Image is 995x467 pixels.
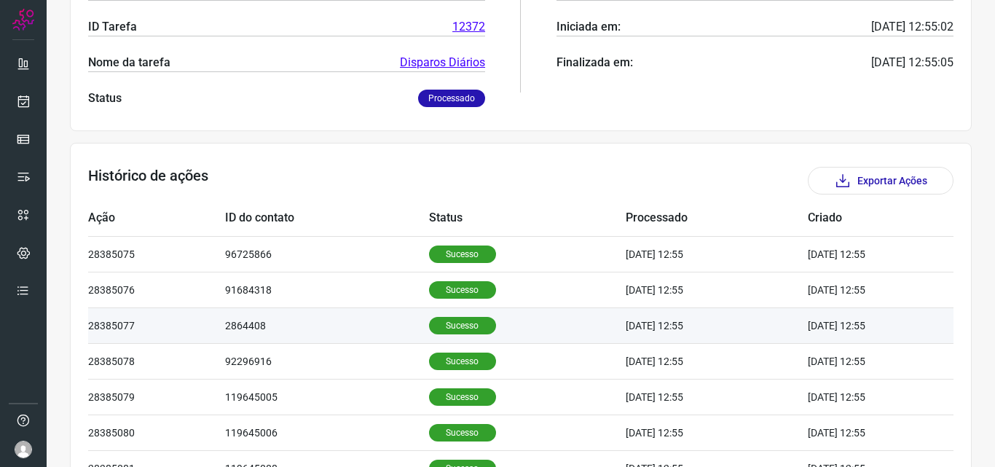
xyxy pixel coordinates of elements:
[808,272,910,307] td: [DATE] 12:55
[88,167,208,195] h3: Histórico de ações
[12,9,34,31] img: Logo
[88,343,225,379] td: 28385078
[225,200,428,236] td: ID do contato
[88,307,225,343] td: 28385077
[429,246,496,263] p: Sucesso
[429,200,626,236] td: Status
[88,200,225,236] td: Ação
[808,236,910,272] td: [DATE] 12:55
[429,353,496,370] p: Sucesso
[225,307,428,343] td: 2864408
[808,200,910,236] td: Criado
[626,343,808,379] td: [DATE] 12:55
[557,18,621,36] p: Iniciada em:
[15,441,32,458] img: avatar-user-boy.jpg
[429,317,496,334] p: Sucesso
[808,415,910,450] td: [DATE] 12:55
[808,379,910,415] td: [DATE] 12:55
[418,90,485,107] p: Processado
[225,272,428,307] td: 91684318
[88,18,137,36] p: ID Tarefa
[626,415,808,450] td: [DATE] 12:55
[88,272,225,307] td: 28385076
[808,167,953,195] button: Exportar Ações
[88,54,170,71] p: Nome da tarefa
[225,379,428,415] td: 119645005
[808,343,910,379] td: [DATE] 12:55
[429,424,496,442] p: Sucesso
[626,236,808,272] td: [DATE] 12:55
[88,90,122,107] p: Status
[808,307,910,343] td: [DATE] 12:55
[626,200,808,236] td: Processado
[429,281,496,299] p: Sucesso
[871,54,953,71] p: [DATE] 12:55:05
[626,307,808,343] td: [DATE] 12:55
[88,379,225,415] td: 28385079
[557,54,633,71] p: Finalizada em:
[88,236,225,272] td: 28385075
[400,54,485,71] a: Disparos Diários
[429,388,496,406] p: Sucesso
[626,379,808,415] td: [DATE] 12:55
[871,18,953,36] p: [DATE] 12:55:02
[626,272,808,307] td: [DATE] 12:55
[225,343,428,379] td: 92296916
[225,415,428,450] td: 119645006
[225,236,428,272] td: 96725866
[452,18,485,36] a: 12372
[88,415,225,450] td: 28385080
